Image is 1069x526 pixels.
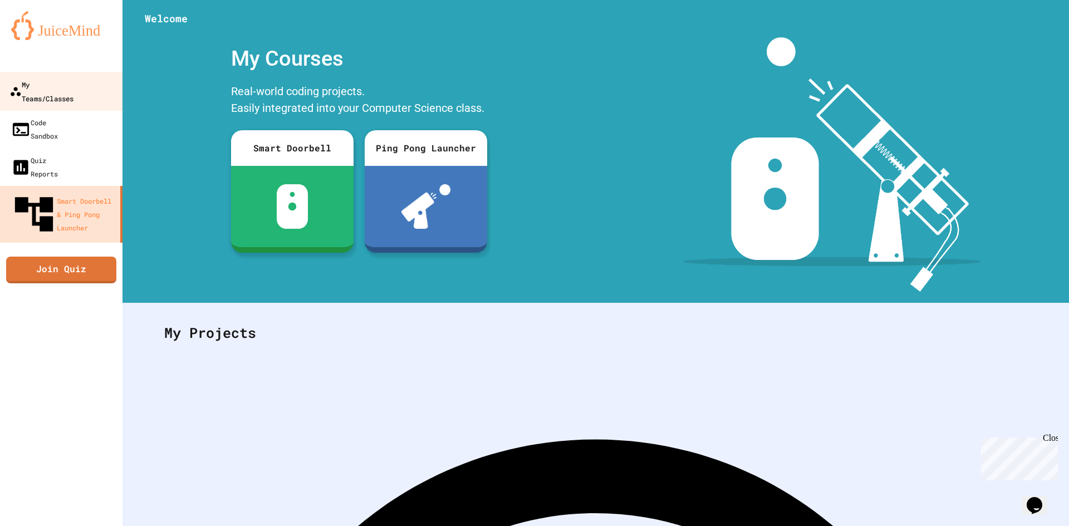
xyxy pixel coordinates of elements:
[683,37,982,292] img: banner-image-my-projects.png
[153,311,1038,355] div: My Projects
[6,257,116,283] a: Join Quiz
[9,77,73,105] div: My Teams/Classes
[401,184,451,229] img: ppl-with-ball.png
[365,130,487,166] div: Ping Pong Launcher
[277,184,308,229] img: sdb-white.svg
[225,80,493,122] div: Real-world coding projects. Easily integrated into your Computer Science class.
[4,4,77,71] div: Chat with us now!Close
[11,191,116,237] div: Smart Doorbell & Ping Pong Launcher
[11,154,58,180] div: Quiz Reports
[231,130,354,166] div: Smart Doorbell
[11,11,111,40] img: logo-orange.svg
[1022,481,1058,515] iframe: chat widget
[225,37,493,80] div: My Courses
[11,116,58,142] div: Code Sandbox
[977,433,1058,480] iframe: chat widget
